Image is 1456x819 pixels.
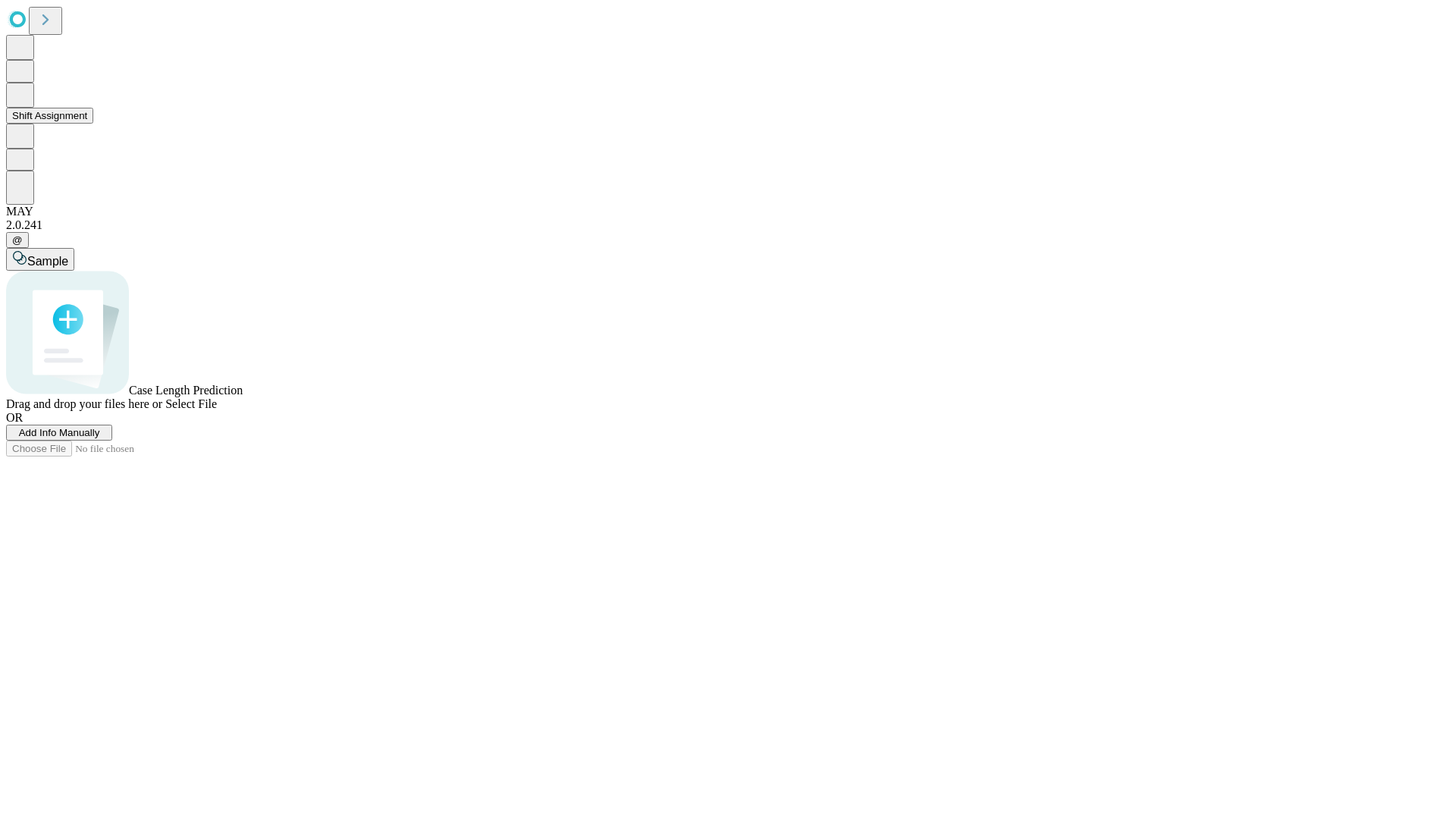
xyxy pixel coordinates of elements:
[6,397,162,410] span: Drag and drop your files here or
[6,218,1450,232] div: 2.0.241
[6,411,23,424] span: OR
[6,248,74,271] button: Sample
[6,205,1450,218] div: MAY
[165,397,217,410] span: Select File
[27,255,68,268] span: Sample
[6,425,112,441] button: Add Info Manually
[12,234,23,246] span: @
[19,427,100,438] span: Add Info Manually
[129,384,243,397] span: Case Length Prediction
[6,232,29,248] button: @
[6,108,93,124] button: Shift Assignment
